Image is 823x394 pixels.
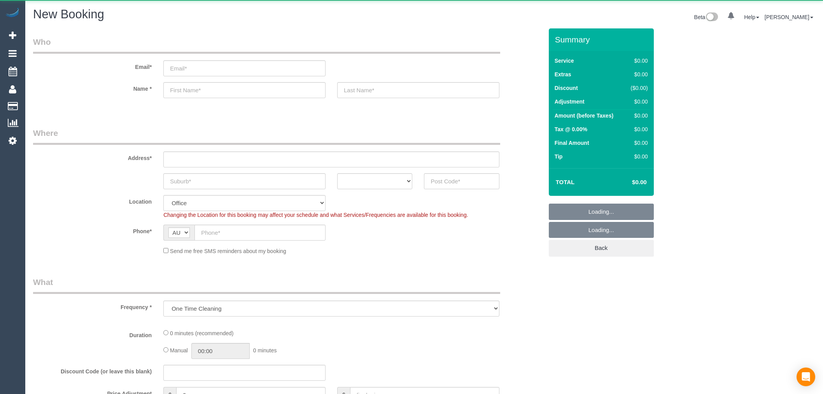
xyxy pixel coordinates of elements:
[694,14,718,20] a: Beta
[27,225,158,235] label: Phone*
[27,365,158,375] label: Discount Code (or leave this blank)
[33,7,104,21] span: New Booking
[627,70,648,78] div: $0.00
[627,57,648,65] div: $0.00
[555,57,574,65] label: Service
[27,195,158,206] label: Location
[424,173,499,189] input: Post Code*
[163,173,326,189] input: Suburb*
[555,153,563,160] label: Tip
[163,60,326,76] input: Email*
[170,248,286,254] span: Send me free SMS reminders about my booking
[33,127,500,145] legend: Where
[549,240,654,256] a: Back
[194,225,326,241] input: Phone*
[609,179,646,186] h4: $0.00
[33,36,500,54] legend: Who
[555,125,587,133] label: Tax @ 0.00%
[555,112,613,120] label: Amount (before Taxes)
[705,12,718,23] img: New interface
[170,330,233,336] span: 0 minutes (recommended)
[163,212,468,218] span: Changing the Location for this booking may affect your schedule and what Services/Frequencies are...
[27,301,158,311] label: Frequency *
[27,82,158,93] label: Name *
[556,179,575,185] strong: Total
[27,151,158,162] label: Address*
[555,70,571,78] label: Extras
[555,139,589,147] label: Final Amount
[627,84,648,92] div: ($0.00)
[744,14,759,20] a: Help
[627,125,648,133] div: $0.00
[337,82,499,98] input: Last Name*
[627,153,648,160] div: $0.00
[555,35,650,44] h3: Summary
[27,60,158,71] label: Email*
[5,8,20,19] img: Automaid Logo
[627,139,648,147] div: $0.00
[765,14,813,20] a: [PERSON_NAME]
[555,98,585,106] label: Adjustment
[797,368,815,386] div: Open Intercom Messenger
[163,82,326,98] input: First Name*
[170,347,188,354] span: Manual
[27,329,158,339] label: Duration
[555,84,578,92] label: Discount
[253,347,277,354] span: 0 minutes
[627,112,648,120] div: $0.00
[33,276,500,294] legend: What
[627,98,648,106] div: $0.00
